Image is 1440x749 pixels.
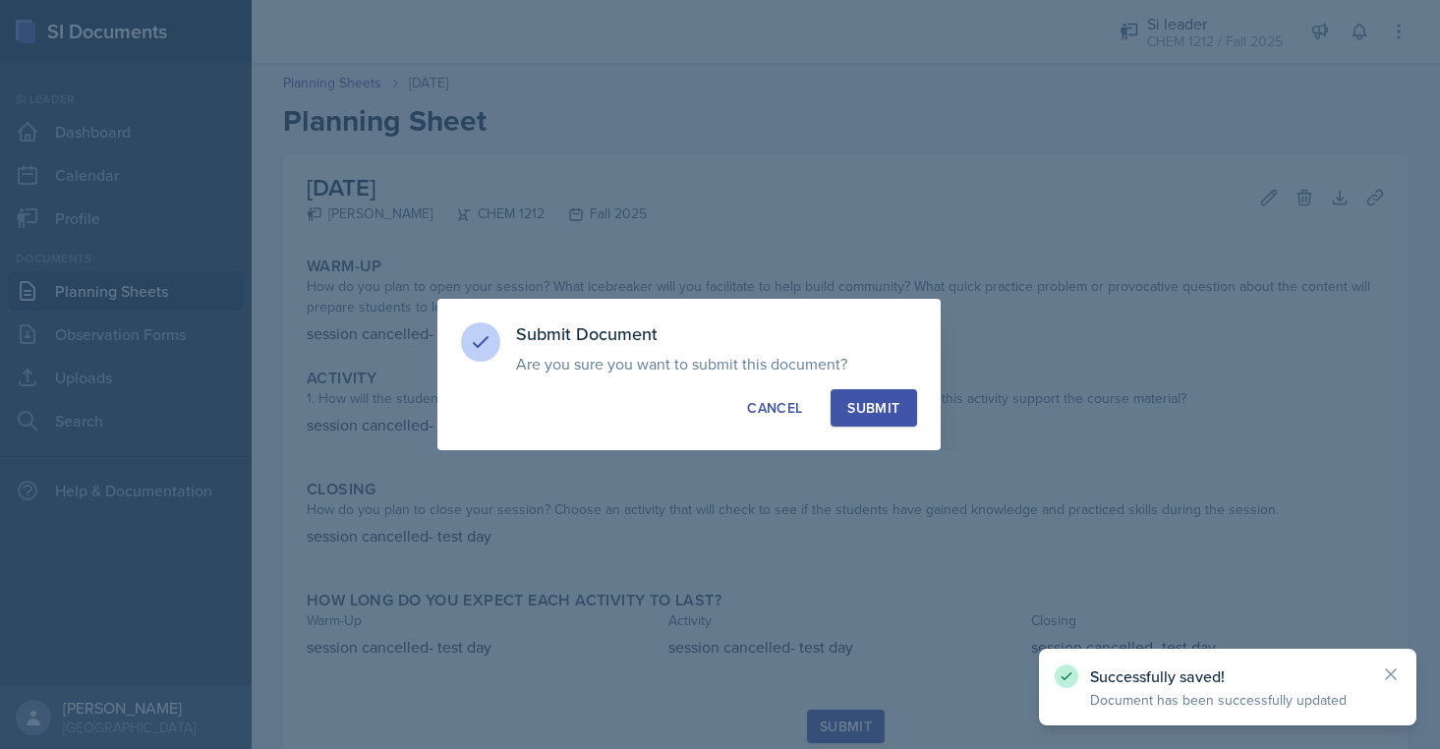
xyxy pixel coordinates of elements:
p: Are you sure you want to submit this document? [516,354,917,374]
h3: Submit Document [516,322,917,346]
p: Successfully saved! [1090,666,1365,686]
button: Cancel [730,389,819,427]
div: Cancel [747,398,802,418]
p: Document has been successfully updated [1090,690,1365,710]
div: Submit [847,398,899,418]
button: Submit [831,389,916,427]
